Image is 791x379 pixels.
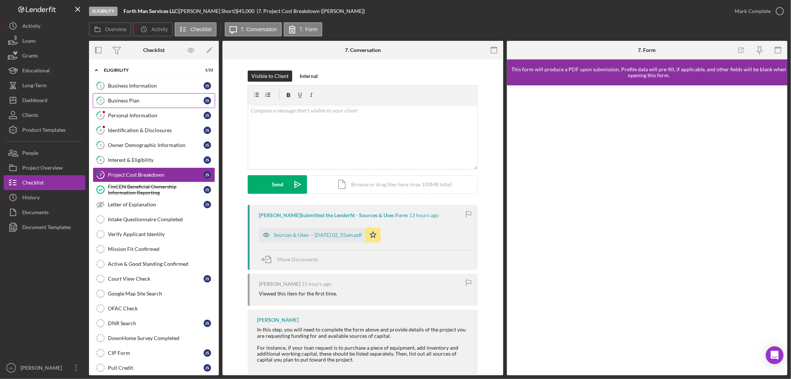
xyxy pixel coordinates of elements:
div: [PERSON_NAME] [19,360,67,377]
button: 7. Form [284,22,322,36]
div: Pull Credit [108,365,204,371]
div: [PERSON_NAME] Short | [179,8,235,14]
div: Viewed this item for the first time. [259,291,337,297]
div: Checklist [143,47,165,53]
div: This form will produce a PDF upon submission. Profile data will pre-fill, if applicable, and othe... [511,66,788,78]
a: CIP FormJS [93,346,215,360]
div: Mark Complete [735,4,771,19]
a: Active & Good Standing Confirmed [93,257,215,271]
label: 7. Form [300,26,317,32]
div: [PERSON_NAME] Submitted the Lenderfit - Sources & Uses Form [259,212,408,218]
a: Verify Applicant Identity [93,227,215,242]
div: J S [204,186,211,193]
div: J S [204,364,211,372]
div: J S [204,275,211,282]
a: 6Interest & EligibilityJS [93,153,215,167]
tspan: 6 [99,157,102,162]
label: Checklist [191,26,212,32]
div: Internal [300,71,318,82]
div: For instance, if your loan request is to purchase a piece of equipment, add inventory and additio... [257,345,470,363]
button: Overview [89,22,131,36]
a: 7Project Cost BreakdownJS [93,167,215,182]
div: J S [204,171,211,179]
a: 4Identification & DisclosuresJS [93,123,215,138]
a: 2Business PlanJS [93,93,215,108]
b: Forth Man Services LLC [123,8,178,14]
div: DownHome Survey Completed [108,335,215,341]
div: J S [204,112,211,119]
div: Sources & Uses -- [DATE] 02_55am.pdf [274,232,362,238]
div: J S [204,156,211,164]
span: Move Documents [277,256,318,262]
div: J S [204,141,211,149]
div: J S [204,201,211,208]
div: Send [272,175,283,194]
span: $45,000 [235,8,254,14]
div: Court View Check [108,276,204,282]
div: [PERSON_NAME] [259,281,300,287]
button: Move Documents [259,250,326,269]
button: AL[PERSON_NAME] [4,360,85,375]
a: Letter of ExplanationJS [93,197,215,212]
div: CIP Form [108,350,204,356]
button: 7. Conversation [225,22,282,36]
a: Mission Fit Confirmed [93,242,215,257]
div: Active & Good Standing Confirmed [108,261,215,267]
div: | [123,8,179,14]
label: Activity [151,26,168,32]
text: AL [9,366,13,370]
div: 1 / 22 [200,68,213,72]
div: [PERSON_NAME] [257,317,299,323]
div: J S [204,97,211,104]
button: Mark Complete [727,4,787,19]
div: Business Plan [108,98,204,104]
a: Google Map Site Search [93,286,215,301]
div: | 7. Project Cost Breakdown ([PERSON_NAME]) [257,8,365,14]
a: 5Owner Demographic InformationJS [93,138,215,153]
button: Visible to Client [248,71,292,82]
div: Intake Questionnaire Completed [108,216,215,222]
div: J S [204,320,211,327]
tspan: 2 [99,98,102,103]
div: FinCEN Beneficial Ownership Information Reporting [108,184,204,196]
button: Sources & Uses -- [DATE] 02_55am.pdf [259,228,380,242]
a: DownHome Survey Completed [93,331,215,346]
label: 7. Conversation [241,26,277,32]
div: Open Intercom Messenger [766,346,784,364]
time: 2025-09-09 05:19 [301,281,331,287]
button: Activity [133,22,172,36]
div: Mission Fit Confirmed [108,246,215,252]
